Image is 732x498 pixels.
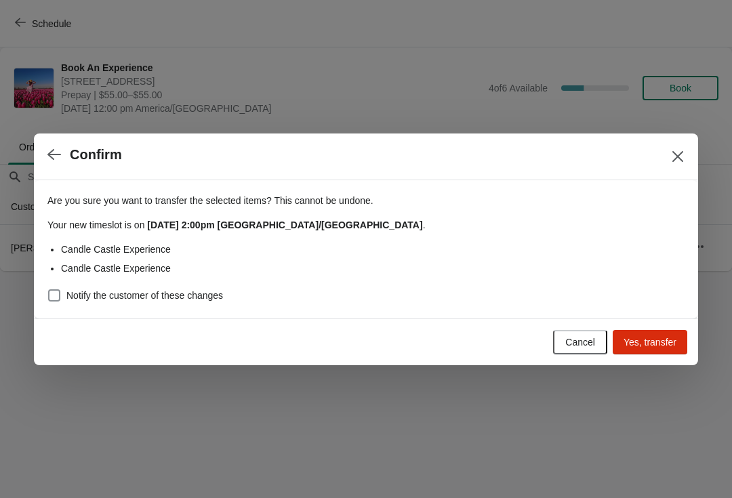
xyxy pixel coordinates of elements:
[70,147,122,163] h2: Confirm
[624,337,676,348] span: Yes, transfer
[66,289,223,302] span: Notify the customer of these changes
[47,218,685,232] p: Your new timeslot is on .
[47,194,685,207] p: Are you sure you want to transfer the selected items ? This cannot be undone.
[553,330,607,354] button: Cancel
[61,243,685,256] li: Candle Castle Experience
[666,144,690,169] button: Close
[613,330,687,354] button: Yes, transfer
[147,220,422,230] strong: [DATE] 2:00pm [GEOGRAPHIC_DATA]/[GEOGRAPHIC_DATA]
[61,262,685,275] li: Candle Castle Experience
[565,337,595,348] span: Cancel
